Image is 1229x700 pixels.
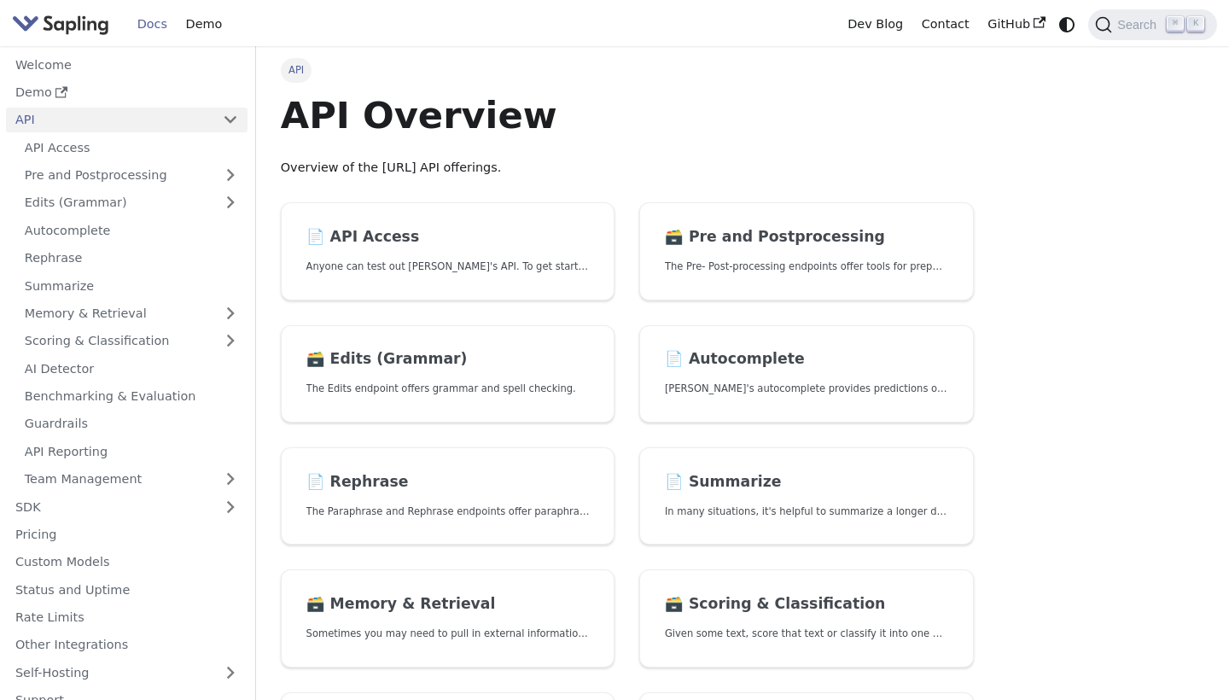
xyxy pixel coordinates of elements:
[281,158,974,178] p: Overview of the [URL] API offerings.
[213,494,248,519] button: Expand sidebar category 'SDK'
[15,190,248,215] a: Edits (Grammar)
[306,350,590,369] h2: Edits (Grammar)
[6,660,248,685] a: Self-Hosting
[1112,18,1167,32] span: Search
[639,569,974,668] a: 🗃️ Scoring & ClassificationGiven some text, score that text or classify it into one of a set of p...
[1167,16,1184,32] kbd: ⌘
[306,626,590,642] p: Sometimes you may need to pull in external information that doesn't fit in the context size of an...
[1187,16,1204,32] kbd: K
[1055,12,1080,37] button: Switch between dark and light mode (currently system mode)
[281,58,312,82] span: API
[306,228,590,247] h2: API Access
[15,411,248,436] a: Guardrails
[15,218,248,242] a: Autocomplete
[281,58,974,82] nav: Breadcrumbs
[665,626,948,642] p: Given some text, score that text or classify it into one of a set of pre-specified categories.
[665,473,948,492] h2: Summarize
[6,550,248,575] a: Custom Models
[281,92,974,138] h1: API Overview
[128,11,177,38] a: Docs
[665,259,948,275] p: The Pre- Post-processing endpoints offer tools for preparing your text data for ingestation as we...
[281,325,615,423] a: 🗃️ Edits (Grammar)The Edits endpoint offers grammar and spell checking.
[12,12,109,37] img: Sapling.ai
[665,350,948,369] h2: Autocomplete
[6,605,248,630] a: Rate Limits
[281,569,615,668] a: 🗃️ Memory & RetrievalSometimes you may need to pull in external information that doesn't fit in t...
[15,246,248,271] a: Rephrase
[15,329,248,353] a: Scoring & Classification
[912,11,979,38] a: Contact
[665,504,948,520] p: In many situations, it's helpful to summarize a longer document into a shorter, more easily diges...
[6,494,213,519] a: SDK
[639,447,974,545] a: 📄️ SummarizeIn many situations, it's helpful to summarize a longer document into a shorter, more ...
[15,301,248,326] a: Memory & Retrieval
[281,447,615,545] a: 📄️ RephraseThe Paraphrase and Rephrase endpoints offer paraphrasing for particular styles.
[1088,9,1216,40] button: Search (Command+K)
[6,633,248,657] a: Other Integrations
[665,595,948,614] h2: Scoring & Classification
[12,12,115,37] a: Sapling.ai
[213,108,248,132] button: Collapse sidebar category 'API'
[6,52,248,77] a: Welcome
[639,325,974,423] a: 📄️ Autocomplete[PERSON_NAME]'s autocomplete provides predictions of the next few characters or words
[15,356,248,381] a: AI Detector
[177,11,231,38] a: Demo
[639,202,974,300] a: 🗃️ Pre and PostprocessingThe Pre- Post-processing endpoints offer tools for preparing your text d...
[6,80,248,105] a: Demo
[665,228,948,247] h2: Pre and Postprocessing
[6,108,213,132] a: API
[978,11,1054,38] a: GitHub
[15,163,248,188] a: Pre and Postprocessing
[838,11,912,38] a: Dev Blog
[306,381,590,397] p: The Edits endpoint offers grammar and spell checking.
[665,381,948,397] p: Sapling's autocomplete provides predictions of the next few characters or words
[281,202,615,300] a: 📄️ API AccessAnyone can test out [PERSON_NAME]'s API. To get started with the API, simply:
[306,473,590,492] h2: Rephrase
[15,467,248,492] a: Team Management
[306,259,590,275] p: Anyone can test out Sapling's API. To get started with the API, simply:
[6,577,248,602] a: Status and Uptime
[15,384,248,409] a: Benchmarking & Evaluation
[306,504,590,520] p: The Paraphrase and Rephrase endpoints offer paraphrasing for particular styles.
[15,273,248,298] a: Summarize
[15,439,248,464] a: API Reporting
[6,522,248,547] a: Pricing
[15,135,248,160] a: API Access
[306,595,590,614] h2: Memory & Retrieval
